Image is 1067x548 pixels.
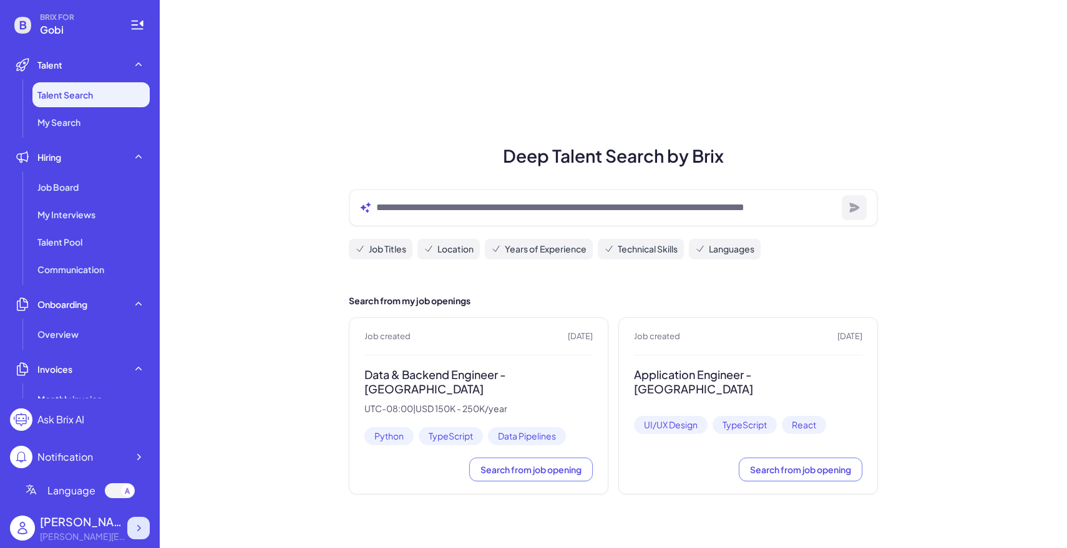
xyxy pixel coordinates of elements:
span: Job created [364,330,411,343]
span: TypeScript [713,416,777,434]
h3: Application Engineer - [GEOGRAPHIC_DATA] [634,368,862,396]
span: Job Board [37,181,79,193]
span: Monthly invoice [37,393,102,405]
span: Communication [37,263,104,276]
div: Maggie@joinbrix.com [40,530,127,543]
span: Years of Experience [505,243,587,256]
span: UI/UX Design [634,416,708,434]
span: Overview [37,328,79,340]
span: My Interviews [37,208,95,221]
span: Search from job opening [750,464,851,475]
span: Technical Skills [618,243,678,256]
h3: Data & Backend Engineer - [GEOGRAPHIC_DATA] [364,368,593,396]
p: UTC-08:00 | USD 150K - 250K/year [364,403,593,415]
span: Onboarding [37,298,87,310]
span: Hiring [37,151,61,163]
h2: Search from my job openings [349,294,878,307]
span: Python [364,427,414,445]
h1: Deep Talent Search by Brix [334,143,893,169]
button: Search from job opening [739,458,862,481]
span: Job Titles [369,243,406,256]
span: Location [437,243,474,256]
span: My Search [37,116,80,128]
span: Language [47,483,95,498]
span: Talent Search [37,89,93,101]
span: TypeScript [419,427,483,445]
div: Maggie [40,513,127,530]
span: Talent [37,59,62,71]
span: Talent Pool [37,236,82,248]
span: Invoices [37,363,72,375]
span: Job created [634,330,680,343]
span: BRIX FOR [40,12,115,22]
div: Notification [37,449,93,464]
button: Search from job opening [469,458,593,481]
div: Ask Brix AI [37,412,84,427]
span: Data Pipelines [488,427,566,445]
span: Search from job opening [480,464,582,475]
img: user_logo.png [10,516,35,541]
span: Gobi [40,22,115,37]
span: Languages [709,243,754,256]
span: React [782,416,826,434]
span: [DATE] [568,330,593,343]
span: [DATE] [837,330,862,343]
